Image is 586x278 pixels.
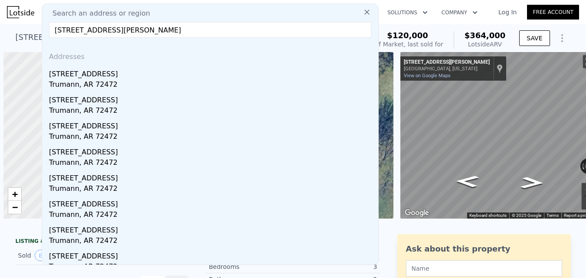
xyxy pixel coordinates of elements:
[49,157,375,170] div: Trumann, AR 72472
[8,201,21,214] a: Zoom out
[580,158,585,174] button: Rotate counterclockwise
[46,8,150,19] span: Search an address or region
[49,235,375,248] div: Trumann, AR 72472
[406,243,562,255] div: Ask about this property
[49,222,375,235] div: [STREET_ADDRESS]
[49,131,375,144] div: Trumann, AR 72472
[512,213,541,218] span: © 2025 Google
[465,31,506,40] span: $364,000
[18,250,95,261] div: Sold
[519,30,550,46] button: SAVE
[49,79,375,92] div: Trumann, AR 72472
[209,262,293,271] div: Bedrooms
[49,92,375,105] div: [STREET_ADDRESS]
[12,202,18,213] span: −
[380,5,435,20] button: Solutions
[49,22,371,38] input: Enter an address, city, region, neighborhood or zip code
[12,189,18,200] span: +
[49,144,375,157] div: [STREET_ADDRESS]
[488,8,527,16] a: Log In
[527,5,579,20] a: Free Account
[16,238,189,246] div: LISTING & SALE HISTORY
[403,207,431,219] img: Google
[49,248,375,262] div: [STREET_ADDRESS]
[7,6,34,18] img: Lotside
[547,213,559,218] a: Terms (opens in new tab)
[511,174,553,192] path: Go West, Lucy Rd
[16,31,244,43] div: [STREET_ADDRESS][PERSON_NAME] , Millington , TN 38053
[46,45,375,65] div: Addresses
[497,64,503,73] a: Show location on map
[8,188,21,201] a: Zoom in
[49,183,375,196] div: Trumann, AR 72472
[387,31,428,40] span: $120,000
[446,173,488,190] path: Go East, Lucy Rd
[404,66,490,72] div: [GEOGRAPHIC_DATA], [US_STATE]
[372,40,443,49] div: Off Market, last sold for
[49,65,375,79] div: [STREET_ADDRESS]
[49,118,375,131] div: [STREET_ADDRESS]
[49,170,375,183] div: [STREET_ADDRESS]
[35,250,53,261] button: View historical data
[49,209,375,222] div: Trumann, AR 72472
[553,29,571,47] button: Show Options
[49,105,375,118] div: Trumann, AR 72472
[404,73,451,78] a: View on Google Maps
[469,213,507,219] button: Keyboard shortcuts
[49,262,375,274] div: Trumann, AR 72472
[465,40,506,49] div: Lotside ARV
[435,5,485,20] button: Company
[293,262,377,271] div: 3
[404,59,490,66] div: [STREET_ADDRESS][PERSON_NAME]
[406,260,562,277] input: Name
[403,207,431,219] a: Open this area in Google Maps (opens a new window)
[49,196,375,209] div: [STREET_ADDRESS]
